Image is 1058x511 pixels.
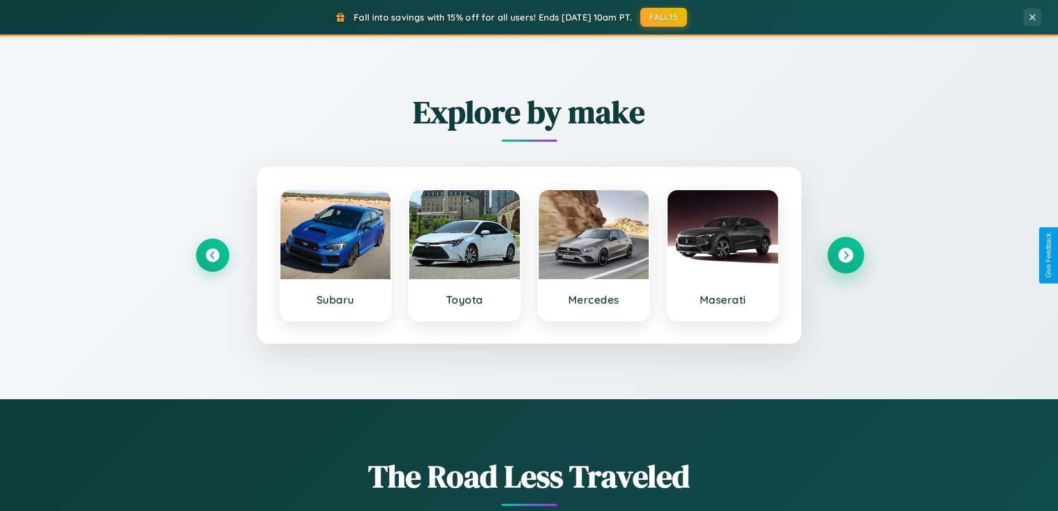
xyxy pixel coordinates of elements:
[550,293,638,306] h3: Mercedes
[420,293,509,306] h3: Toyota
[640,8,687,27] button: FALL15
[292,293,380,306] h3: Subaru
[354,12,632,23] span: Fall into savings with 15% off for all users! Ends [DATE] 10am PT.
[679,293,767,306] h3: Maserati
[196,91,863,133] h2: Explore by make
[196,455,863,498] h1: The Road Less Traveled
[1045,233,1052,278] div: Give Feedback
